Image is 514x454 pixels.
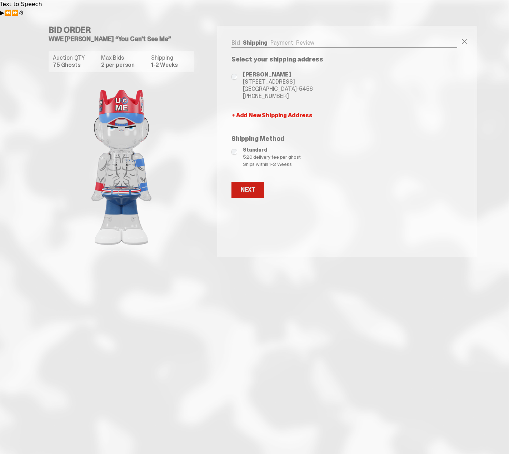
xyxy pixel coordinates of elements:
[243,161,457,168] span: Ships within 1-2 Weeks
[50,78,193,257] img: product image
[243,153,457,161] span: $20 delivery fee per ghost
[151,55,190,61] dt: Shipping
[231,113,457,118] a: + Add New Shipping Address
[11,9,19,17] button: Forward
[4,9,11,17] button: Previous
[19,9,24,17] button: Settings
[101,62,147,68] dd: 2 per person
[243,39,268,46] a: Shipping
[231,135,457,142] p: Shipping Method
[241,187,255,193] div: Next
[53,62,97,68] dd: 75 Ghosts
[231,56,457,63] p: Select your shipping address
[243,146,457,153] span: Standard
[151,62,190,68] dd: 1-2 Weeks
[270,39,293,46] a: Payment
[49,36,200,42] h5: WWE [PERSON_NAME] “You Can't See Me”
[53,55,97,61] dt: Auction QTY
[101,55,147,61] dt: Max Bids
[243,71,313,78] span: [PERSON_NAME]
[243,85,313,93] span: [GEOGRAPHIC_DATA]-5456
[231,39,240,46] a: Bid
[49,26,200,34] h4: Bid Order
[243,93,313,100] span: [PHONE_NUMBER]
[231,182,264,198] button: Next
[243,78,313,85] span: [STREET_ADDRESS]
